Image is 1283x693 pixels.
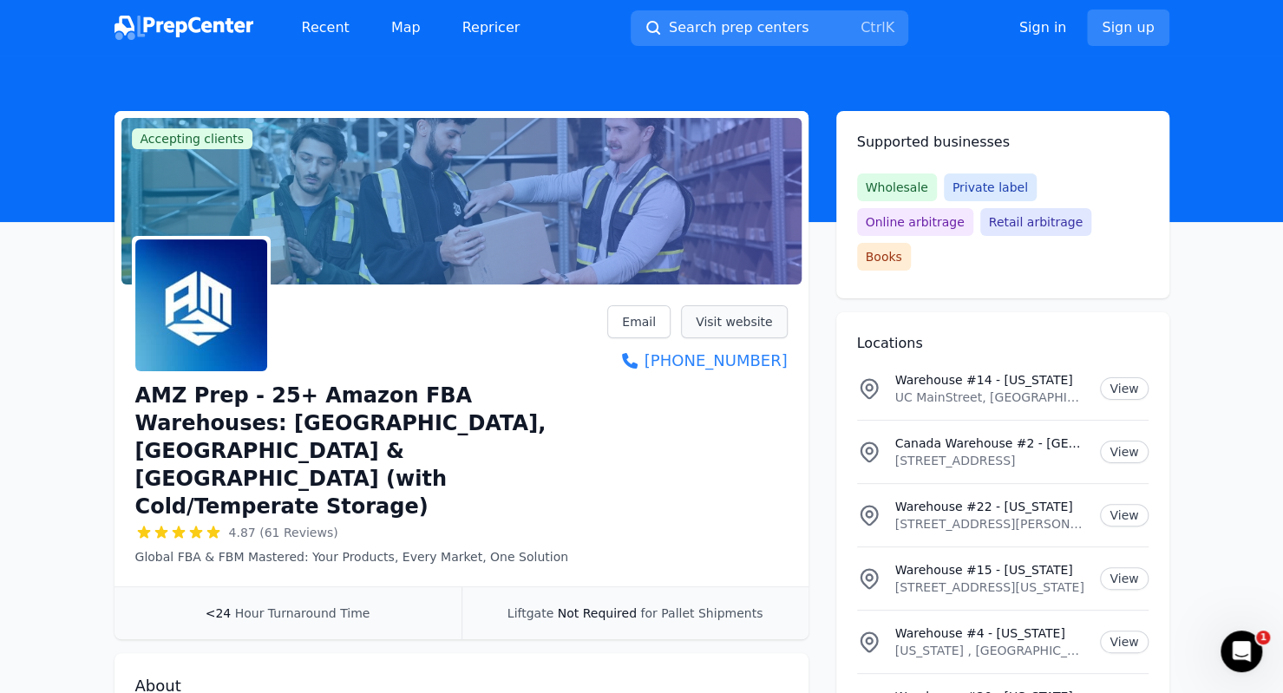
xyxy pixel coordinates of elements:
span: Wholesale [857,173,937,201]
p: Warehouse #22 - [US_STATE] [895,498,1087,515]
span: Books [857,243,911,271]
p: UC MainStreet, [GEOGRAPHIC_DATA], [GEOGRAPHIC_DATA], [US_STATE][GEOGRAPHIC_DATA], [GEOGRAPHIC_DATA] [895,389,1087,406]
a: View [1100,441,1148,463]
a: Map [377,10,435,45]
p: Canada Warehouse #2 - [GEOGRAPHIC_DATA] [895,435,1087,452]
a: Visit website [681,305,788,338]
button: Search prep centersCtrlK [631,10,908,46]
span: 4.87 (61 Reviews) [229,524,338,541]
kbd: K [885,19,894,36]
span: Search prep centers [669,17,808,38]
p: Global FBA & FBM Mastered: Your Products, Every Market, One Solution [135,548,608,566]
a: Sign in [1019,17,1067,38]
h1: AMZ Prep - 25+ Amazon FBA Warehouses: [GEOGRAPHIC_DATA], [GEOGRAPHIC_DATA] & [GEOGRAPHIC_DATA] (w... [135,382,608,520]
a: Email [607,305,671,338]
span: Private label [944,173,1037,201]
p: Warehouse #15 - [US_STATE] [895,561,1087,579]
h2: Locations [857,333,1149,354]
span: Accepting clients [132,128,253,149]
a: View [1100,631,1148,653]
iframe: Intercom live chat [1221,631,1262,672]
span: Retail arbitrage [980,208,1091,236]
span: Hour Turnaround Time [235,606,370,620]
p: [STREET_ADDRESS][PERSON_NAME][US_STATE] [895,515,1087,533]
a: View [1100,377,1148,400]
h2: Supported businesses [857,132,1149,153]
p: Warehouse #4 - [US_STATE] [895,624,1087,642]
img: PrepCenter [115,16,253,40]
kbd: Ctrl [861,19,885,36]
a: [PHONE_NUMBER] [607,349,787,373]
a: Recent [288,10,363,45]
span: Online arbitrage [857,208,973,236]
span: for Pallet Shipments [640,606,763,620]
p: Warehouse #14 - [US_STATE] [895,371,1087,389]
span: Liftgate [507,606,553,620]
span: <24 [206,606,232,620]
img: AMZ Prep - 25+ Amazon FBA Warehouses: US, Canada & UK (with Cold/Temperate Storage) [135,239,267,371]
p: [US_STATE] , [GEOGRAPHIC_DATA] [895,642,1087,659]
span: 1 [1256,631,1270,644]
a: Repricer [448,10,534,45]
a: View [1100,504,1148,526]
a: View [1100,567,1148,590]
a: Sign up [1087,10,1168,46]
p: [STREET_ADDRESS][US_STATE] [895,579,1087,596]
p: [STREET_ADDRESS] [895,452,1087,469]
span: Not Required [558,606,637,620]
